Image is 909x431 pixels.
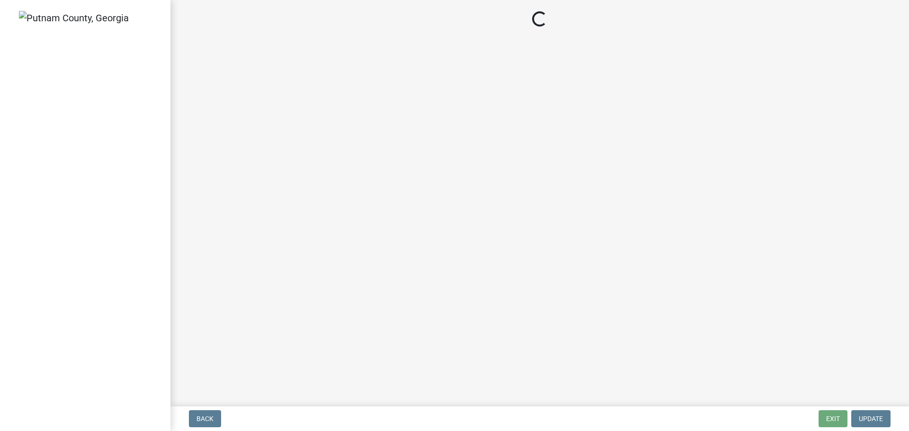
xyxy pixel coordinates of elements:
[851,410,891,427] button: Update
[859,415,883,422] span: Update
[819,410,847,427] button: Exit
[19,11,129,25] img: Putnam County, Georgia
[189,410,221,427] button: Back
[196,415,214,422] span: Back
